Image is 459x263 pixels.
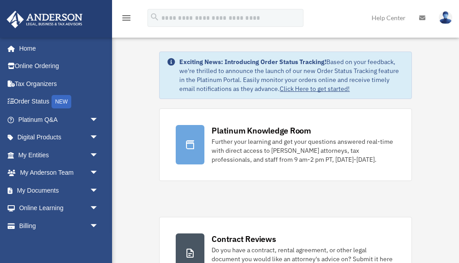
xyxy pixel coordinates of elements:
[90,164,108,182] span: arrow_drop_down
[150,12,160,22] i: search
[121,13,132,23] i: menu
[90,217,108,235] span: arrow_drop_down
[6,181,112,199] a: My Documentsarrow_drop_down
[121,16,132,23] a: menu
[179,57,404,93] div: Based on your feedback, we're thrilled to announce the launch of our new Order Status Tracking fe...
[212,137,395,164] div: Further your learning and get your questions answered real-time with direct access to [PERSON_NAM...
[6,75,112,93] a: Tax Organizers
[6,146,112,164] a: My Entitiesarrow_drop_down
[159,108,411,181] a: Platinum Knowledge Room Further your learning and get your questions answered real-time with dire...
[212,125,311,136] div: Platinum Knowledge Room
[6,199,112,217] a: Online Learningarrow_drop_down
[6,93,112,111] a: Order StatusNEW
[90,181,108,200] span: arrow_drop_down
[90,146,108,164] span: arrow_drop_down
[4,11,85,28] img: Anderson Advisors Platinum Portal
[280,85,350,93] a: Click Here to get started!
[439,11,452,24] img: User Pic
[6,57,112,75] a: Online Ordering
[90,199,108,218] span: arrow_drop_down
[52,95,71,108] div: NEW
[6,111,112,129] a: Platinum Q&Aarrow_drop_down
[212,233,276,245] div: Contract Reviews
[6,39,108,57] a: Home
[6,129,112,147] a: Digital Productsarrow_drop_down
[179,58,326,66] strong: Exciting News: Introducing Order Status Tracking!
[90,111,108,129] span: arrow_drop_down
[6,217,112,235] a: Billingarrow_drop_down
[6,164,112,182] a: My Anderson Teamarrow_drop_down
[90,129,108,147] span: arrow_drop_down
